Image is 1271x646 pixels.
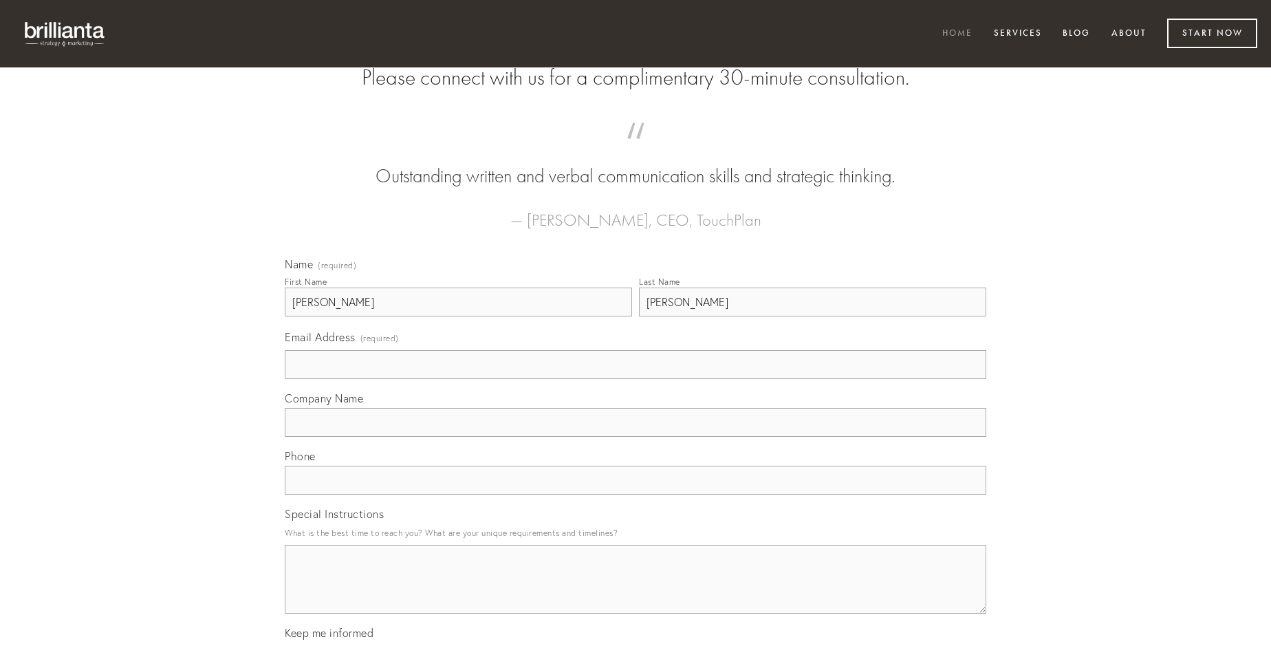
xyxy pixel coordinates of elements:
[285,330,356,344] span: Email Address
[285,65,986,91] h2: Please connect with us for a complimentary 30-minute consultation.
[1167,19,1257,48] a: Start Now
[285,449,316,463] span: Phone
[307,136,964,190] blockquote: Outstanding written and verbal communication skills and strategic thinking.
[285,626,373,640] span: Keep me informed
[285,524,986,542] p: What is the best time to reach you? What are your unique requirements and timelines?
[14,14,117,54] img: brillianta - research, strategy, marketing
[285,391,363,405] span: Company Name
[307,190,964,234] figcaption: — [PERSON_NAME], CEO, TouchPlan
[285,257,313,271] span: Name
[1054,23,1099,45] a: Blog
[1102,23,1155,45] a: About
[285,277,327,287] div: First Name
[985,23,1051,45] a: Services
[639,277,680,287] div: Last Name
[285,507,384,521] span: Special Instructions
[307,136,964,163] span: “
[933,23,981,45] a: Home
[318,261,356,270] span: (required)
[360,329,399,347] span: (required)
